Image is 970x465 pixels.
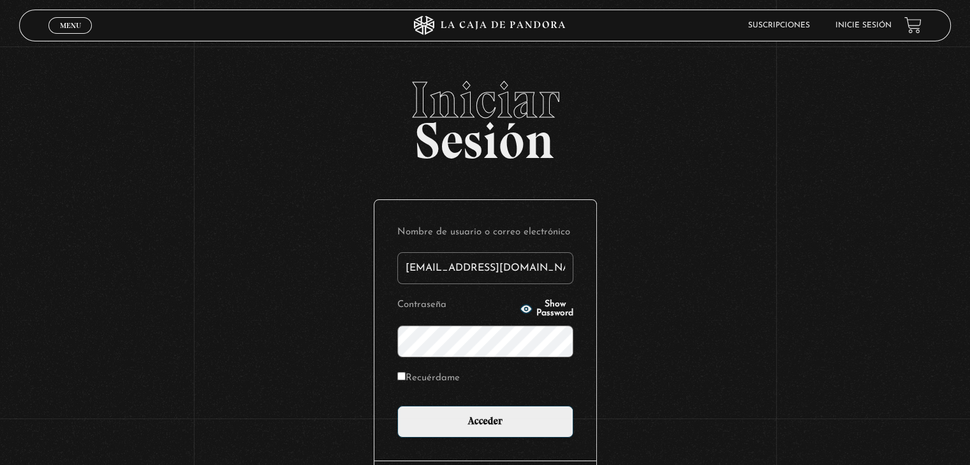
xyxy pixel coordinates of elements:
[19,75,950,156] h2: Sesión
[397,372,406,380] input: Recuérdame
[19,75,950,125] span: Iniciar
[397,369,460,389] label: Recuérdame
[904,17,922,34] a: View your shopping cart
[835,22,892,29] a: Inicie sesión
[520,300,573,318] button: Show Password
[60,22,81,29] span: Menu
[536,300,573,318] span: Show Password
[397,223,573,243] label: Nombre de usuario o correo electrónico
[397,406,573,438] input: Acceder
[748,22,810,29] a: Suscripciones
[55,32,85,41] span: Cerrar
[397,296,516,315] label: Contraseña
